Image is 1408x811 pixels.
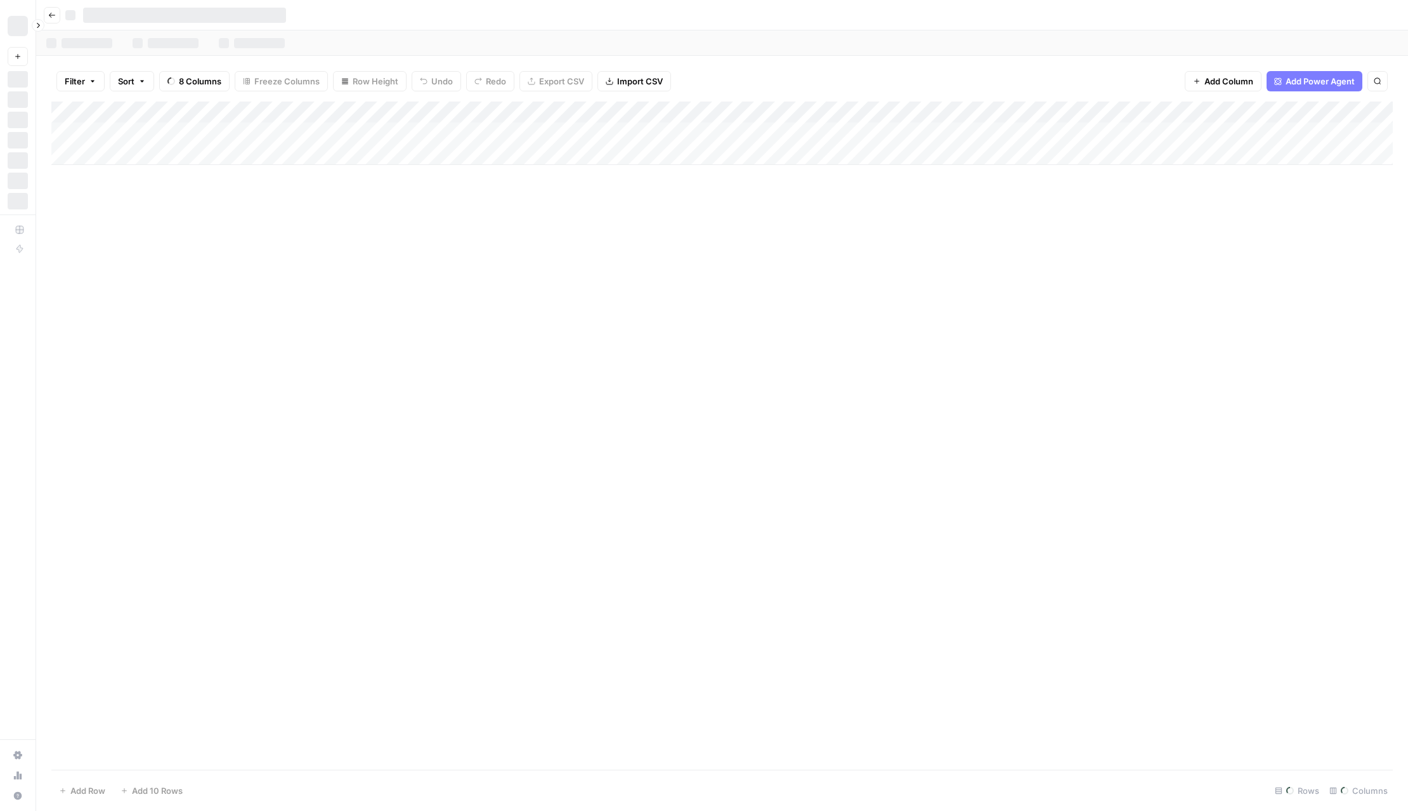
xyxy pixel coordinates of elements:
button: Export CSV [519,71,592,91]
span: Add Row [70,784,105,797]
div: Rows [1270,781,1324,801]
span: Row Height [353,75,398,88]
button: Help + Support [8,786,28,806]
span: Filter [65,75,85,88]
button: Sort [110,71,154,91]
span: 8 Columns [179,75,221,88]
button: Import CSV [597,71,671,91]
span: Export CSV [539,75,584,88]
button: Freeze Columns [235,71,328,91]
span: Undo [431,75,453,88]
span: Add Column [1204,75,1253,88]
button: Add Column [1185,71,1261,91]
button: Add Row [51,781,113,801]
button: Row Height [333,71,407,91]
button: Filter [56,71,105,91]
div: Columns [1324,781,1393,801]
span: Add 10 Rows [132,784,183,797]
a: Usage [8,765,28,786]
button: 8 Columns [159,71,230,91]
a: Settings [8,745,28,765]
button: Add 10 Rows [113,781,190,801]
span: Redo [486,75,506,88]
span: Add Power Agent [1286,75,1355,88]
span: Sort [118,75,134,88]
button: Undo [412,71,461,91]
span: Freeze Columns [254,75,320,88]
button: Redo [466,71,514,91]
span: Import CSV [617,75,663,88]
button: Add Power Agent [1267,71,1362,91]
